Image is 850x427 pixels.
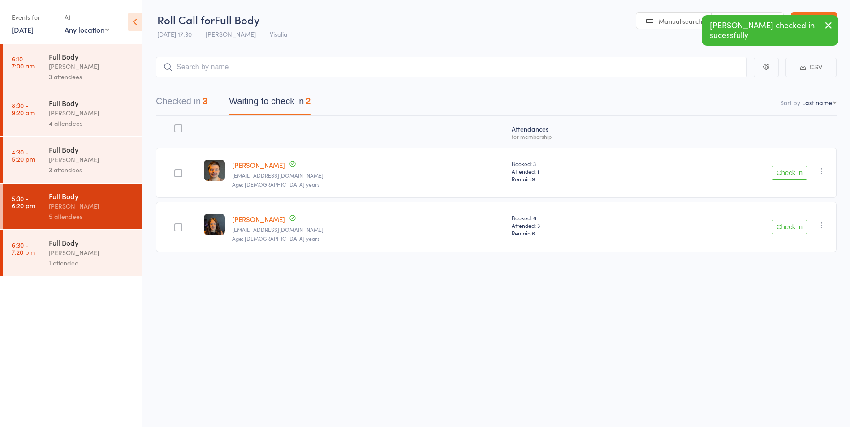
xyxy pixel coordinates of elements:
[12,25,34,34] a: [DATE]
[512,229,638,237] span: Remain:
[306,96,311,106] div: 2
[232,160,285,170] a: [PERSON_NAME]
[232,180,319,188] span: Age: [DEMOGRAPHIC_DATA] years
[156,57,747,77] input: Search by name
[512,160,638,167] span: Booked: 3
[3,137,142,183] a: 4:30 -5:20 pmFull Body[PERSON_NAME]3 attendees
[232,214,285,224] a: [PERSON_NAME]
[3,44,142,90] a: 6:10 -7:00 amFull Body[PERSON_NAME]3 attendees
[12,55,35,69] time: 6:10 - 7:00 am
[512,214,638,222] span: Booked: 6
[157,30,192,38] span: [DATE] 17:30
[65,10,109,25] div: At
[49,258,134,268] div: 1 attendee
[702,15,838,46] div: [PERSON_NAME] checked in sucessfully
[512,167,638,175] span: Attended: 1
[3,90,142,136] a: 8:30 -9:20 amFull Body[PERSON_NAME]4 attendees
[49,108,134,118] div: [PERSON_NAME]
[508,120,642,144] div: Atten­dances
[3,230,142,276] a: 6:30 -7:20 pmFull Body[PERSON_NAME]1 attendee
[12,195,35,209] time: 5:30 - 6:20 pm
[532,175,535,183] span: 9
[49,165,134,175] div: 3 attendees
[49,154,134,165] div: [PERSON_NAME]
[49,118,134,128] div: 4 attendees
[270,30,287,38] span: Visalia
[772,166,807,180] button: Check in
[802,98,832,107] div: Last name
[203,96,207,106] div: 3
[232,235,319,242] span: Age: [DEMOGRAPHIC_DATA] years
[512,222,638,229] span: Attended: 3
[49,72,134,82] div: 3 attendees
[204,160,225,181] img: image1749496387.png
[3,184,142,229] a: 5:30 -6:20 pmFull Body[PERSON_NAME]5 attendees
[49,238,134,248] div: Full Body
[532,229,535,237] span: 6
[12,241,35,256] time: 6:30 - 7:20 pm
[12,102,35,116] time: 8:30 - 9:20 am
[49,191,134,201] div: Full Body
[791,12,837,30] a: Exit roll call
[785,58,837,77] button: CSV
[65,25,109,34] div: Any location
[512,175,638,183] span: Remain:
[49,201,134,211] div: [PERSON_NAME]
[156,92,207,115] button: Checked in3
[232,172,505,179] small: reddhero122@gmail.com
[206,30,256,38] span: [PERSON_NAME]
[772,220,807,234] button: Check in
[49,98,134,108] div: Full Body
[49,51,134,61] div: Full Body
[49,248,134,258] div: [PERSON_NAME]
[49,145,134,154] div: Full Body
[49,211,134,222] div: 5 attendees
[12,148,35,162] time: 4:30 - 5:20 pm
[229,92,311,115] button: Waiting to check in2
[512,133,638,139] div: for membership
[659,17,702,26] span: Manual search
[780,98,800,107] label: Sort by
[49,61,134,72] div: [PERSON_NAME]
[157,12,215,27] span: Roll Call for
[215,12,259,27] span: Full Body
[12,10,56,25] div: Events for
[204,214,225,235] img: image1754413696.png
[232,226,505,233] small: perlam2772@gmail.com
